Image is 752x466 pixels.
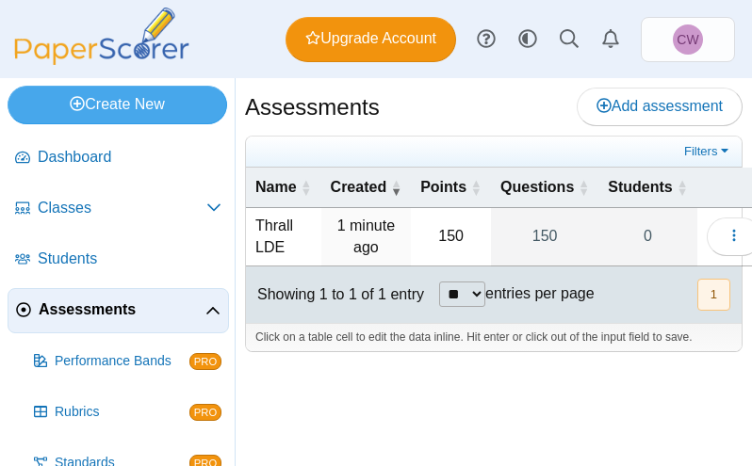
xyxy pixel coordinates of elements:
[301,178,312,197] span: Name : Activate to sort
[8,86,227,123] a: Create New
[246,266,424,323] div: Showing 1 to 1 of 1 entry
[695,279,730,310] nav: pagination
[679,142,737,161] a: Filters
[255,177,297,198] span: Name
[608,177,672,198] span: Students
[578,178,589,197] span: Questions : Activate to sort
[500,177,574,198] span: Questions
[485,285,595,301] label: entries per page
[491,208,598,265] a: 150
[470,178,482,197] span: Points : Activate to sort
[189,404,221,421] span: PRO
[597,98,723,114] span: Add assessment
[38,147,221,168] span: Dashboard
[697,279,730,310] button: 1
[390,178,401,197] span: Created : Activate to remove sorting
[55,352,189,371] span: Performance Bands
[305,28,436,49] span: Upgrade Account
[39,299,205,320] span: Assessments
[55,403,189,422] span: Rubrics
[8,52,196,68] a: PaperScorer
[246,323,742,351] div: Click on a table cell to edit the data inline. Hit enter or click out of the input field to save.
[677,178,688,197] span: Students : Activate to sort
[641,17,735,62] a: Carly Whitworth
[577,88,743,125] a: Add assessment
[411,208,491,266] td: 150
[673,24,703,55] span: Carly Whitworth
[26,390,229,435] a: Rubrics PRO
[38,198,206,218] span: Classes
[189,353,221,370] span: PRO
[246,208,321,266] td: Thrall LDE
[26,339,229,384] a: Performance Bands PRO
[590,19,631,60] a: Alerts
[337,217,395,254] time: Oct 5, 2025 at 9:40 AM
[8,136,229,181] a: Dashboard
[8,237,229,282] a: Students
[598,208,696,265] a: 0
[245,91,380,123] h1: Assessments
[8,8,196,65] img: PaperScorer
[677,33,698,46] span: Carly Whitworth
[8,186,229,232] a: Classes
[331,177,387,198] span: Created
[8,288,229,333] a: Assessments
[420,177,466,198] span: Points
[38,249,221,269] span: Students
[286,17,456,62] a: Upgrade Account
